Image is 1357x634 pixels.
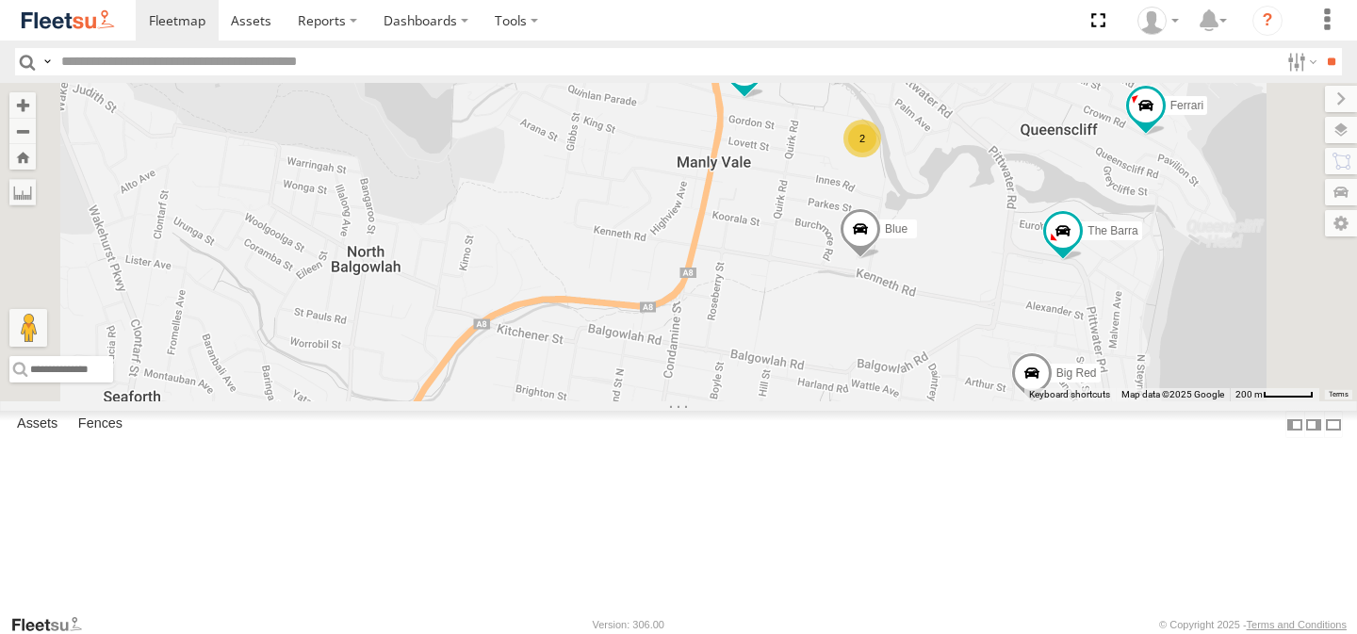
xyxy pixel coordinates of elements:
label: Search Query [40,48,55,75]
button: Map Scale: 200 m per 50 pixels [1230,388,1319,401]
button: Drag Pegman onto the map to open Street View [9,309,47,347]
button: Keyboard shortcuts [1029,388,1110,401]
span: 200 m [1235,389,1263,399]
label: Fences [69,412,132,438]
button: Zoom in [9,92,36,118]
label: Assets [8,412,67,438]
a: Terms and Conditions [1247,619,1347,630]
div: 2 [843,120,881,157]
i: ? [1252,6,1283,36]
label: Search Filter Options [1280,48,1320,75]
span: Big Red [1056,366,1097,380]
label: Measure [9,179,36,205]
div: © Copyright 2025 - [1159,619,1347,630]
span: Map data ©2025 Google [1121,389,1224,399]
button: Zoom Home [9,144,36,170]
label: Dock Summary Table to the Left [1285,411,1304,438]
label: Dock Summary Table to the Right [1304,411,1323,438]
label: Hide Summary Table [1324,411,1343,438]
span: Ferrari [1170,99,1203,112]
span: The Barra [1087,224,1137,237]
img: fleetsu-logo-horizontal.svg [19,8,117,33]
span: Blue [885,222,907,236]
a: Visit our Website [10,615,97,634]
div: myBins Admin [1131,7,1185,35]
label: Map Settings [1325,210,1357,236]
div: Version: 306.00 [593,619,664,630]
button: Zoom out [9,118,36,144]
a: Terms [1329,390,1349,398]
